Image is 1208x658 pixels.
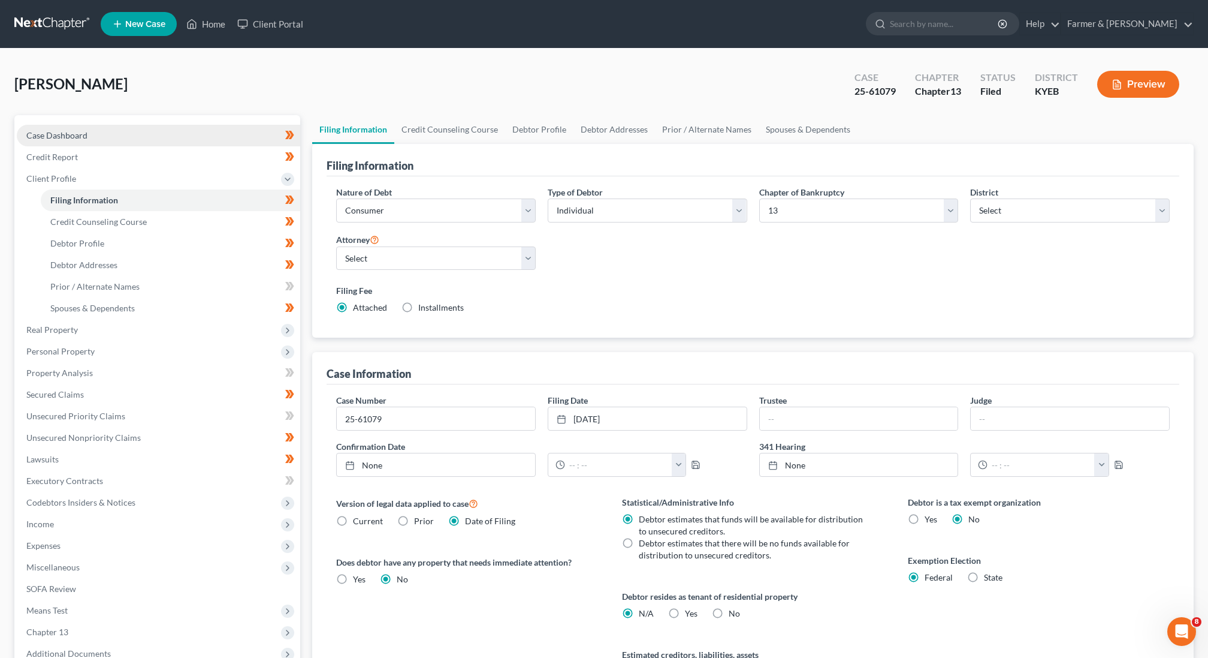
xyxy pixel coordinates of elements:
span: Debtor estimates that funds will be available for distribution to unsecured creditors. [639,514,863,536]
span: Federal [925,572,953,582]
span: New Case [125,20,165,29]
span: Unsecured Nonpriority Claims [26,432,141,443]
label: District [970,186,998,199]
span: Spouses & Dependents [50,303,135,313]
input: Enter case number... [337,407,535,430]
span: [PERSON_NAME] [14,75,128,92]
a: Home [180,13,231,35]
span: Expenses [26,540,61,551]
label: Does debtor have any property that needs immediate attention? [336,556,598,569]
div: KYEB [1035,85,1078,98]
span: Yes [353,574,366,584]
div: Chapter [915,71,961,85]
label: Statistical/Administrative Info [622,496,884,509]
span: Yes [925,514,937,524]
div: Case Information [327,366,411,381]
span: Income [26,519,54,529]
label: Version of legal data applied to case [336,496,598,510]
input: -- [971,407,1169,430]
a: Unsecured Priority Claims [17,405,300,427]
input: -- : -- [565,453,672,476]
iframe: Intercom live chat [1167,617,1196,646]
span: Client Profile [26,173,76,184]
label: Chapter of Bankruptcy [759,186,844,199]
span: Attached [353,302,387,313]
span: Credit Report [26,152,78,162]
a: None [337,453,535,476]
span: 8 [1192,617,1201,627]
a: Secured Claims [17,384,300,405]
span: Chapter 13 [26,627,68,637]
span: Debtor Profile [50,238,104,248]
span: Debtor estimates that there will be no funds available for distribution to unsecured creditors. [639,538,850,560]
a: Credit Counseling Course [41,211,300,233]
a: Farmer & [PERSON_NAME] [1061,13,1193,35]
span: Personal Property [26,346,95,356]
span: 13 [950,85,961,97]
div: Filed [980,85,1016,98]
a: Executory Contracts [17,470,300,492]
a: Debtor Addresses [41,254,300,276]
a: Filing Information [312,115,394,144]
a: Prior / Alternate Names [655,115,759,144]
a: Credit Counseling Course [394,115,505,144]
label: Nature of Debt [336,186,392,199]
div: District [1035,71,1078,85]
a: Client Portal [231,13,309,35]
span: Property Analysis [26,368,93,378]
a: Debtor Profile [41,233,300,254]
div: 25-61079 [854,85,896,98]
span: No [729,608,740,618]
span: Unsecured Priority Claims [26,411,125,421]
label: Filing Fee [336,284,1170,297]
a: Unsecured Nonpriority Claims [17,427,300,449]
a: SOFA Review [17,578,300,600]
span: Filing Information [50,195,118,205]
a: Debtor Addresses [573,115,655,144]
label: Debtor resides as tenant of residential property [622,590,884,603]
label: Type of Debtor [548,186,603,199]
span: Installments [418,302,464,313]
span: Secured Claims [26,389,84,399]
a: Lawsuits [17,449,300,470]
a: Property Analysis [17,362,300,384]
span: Case Dashboard [26,130,87,140]
a: Spouses & Dependents [759,115,857,144]
span: Lawsuits [26,454,59,464]
div: Case [854,71,896,85]
a: Filing Information [41,190,300,211]
span: Means Test [26,605,68,615]
label: Attorney [336,232,379,247]
a: [DATE] [548,407,747,430]
span: No [968,514,980,524]
span: Prior [414,516,434,526]
a: Debtor Profile [505,115,573,144]
button: Preview [1097,71,1179,98]
label: Filing Date [548,394,588,407]
label: Confirmation Date [330,440,753,453]
span: Prior / Alternate Names [50,281,140,292]
span: Codebtors Insiders & Notices [26,497,135,507]
span: N/A [639,608,654,618]
a: Case Dashboard [17,125,300,146]
span: Executory Contracts [26,476,103,486]
span: Current [353,516,383,526]
span: Real Property [26,325,78,335]
a: Help [1020,13,1060,35]
label: Case Number [336,394,386,407]
input: -- : -- [987,453,1095,476]
label: 341 Hearing [753,440,1176,453]
a: Prior / Alternate Names [41,276,300,298]
span: SOFA Review [26,584,76,594]
span: Credit Counseling Course [50,217,147,227]
span: No [397,574,408,584]
span: Miscellaneous [26,562,80,572]
a: Spouses & Dependents [41,298,300,319]
label: Exemption Election [908,554,1170,567]
label: Trustee [759,394,787,407]
span: Debtor Addresses [50,260,117,270]
a: None [760,453,958,476]
label: Debtor is a tax exempt organization [908,496,1170,509]
div: Chapter [915,85,961,98]
label: Judge [970,394,992,407]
